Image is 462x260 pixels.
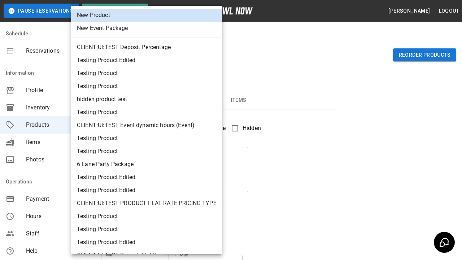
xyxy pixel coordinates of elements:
[71,236,222,249] li: Testing Product Edited
[71,145,222,158] li: Testing Product
[71,9,222,22] li: New Product
[71,158,222,171] li: 6 Lane Party Package
[71,132,222,145] li: Testing Product
[71,80,222,93] li: Testing Product
[71,184,222,197] li: Testing Product Edited
[71,223,222,236] li: Testing Product
[71,22,222,35] li: New Event Package
[71,119,222,132] li: CLIENT:UI:TEST Event dynamic hours (Event)
[71,197,222,210] li: CLIENT:UI:TEST PRODUCT FLAT RATE PRICING TYPE
[71,106,222,119] li: Testing Product
[71,67,222,80] li: Testing Product
[71,171,222,184] li: Testing Product Edited
[71,54,222,67] li: Testing Product Edited
[71,41,222,54] li: CLIENT:UI:TEST Deposit Percentage
[71,210,222,223] li: Testing Product
[71,93,222,106] li: hidden product test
